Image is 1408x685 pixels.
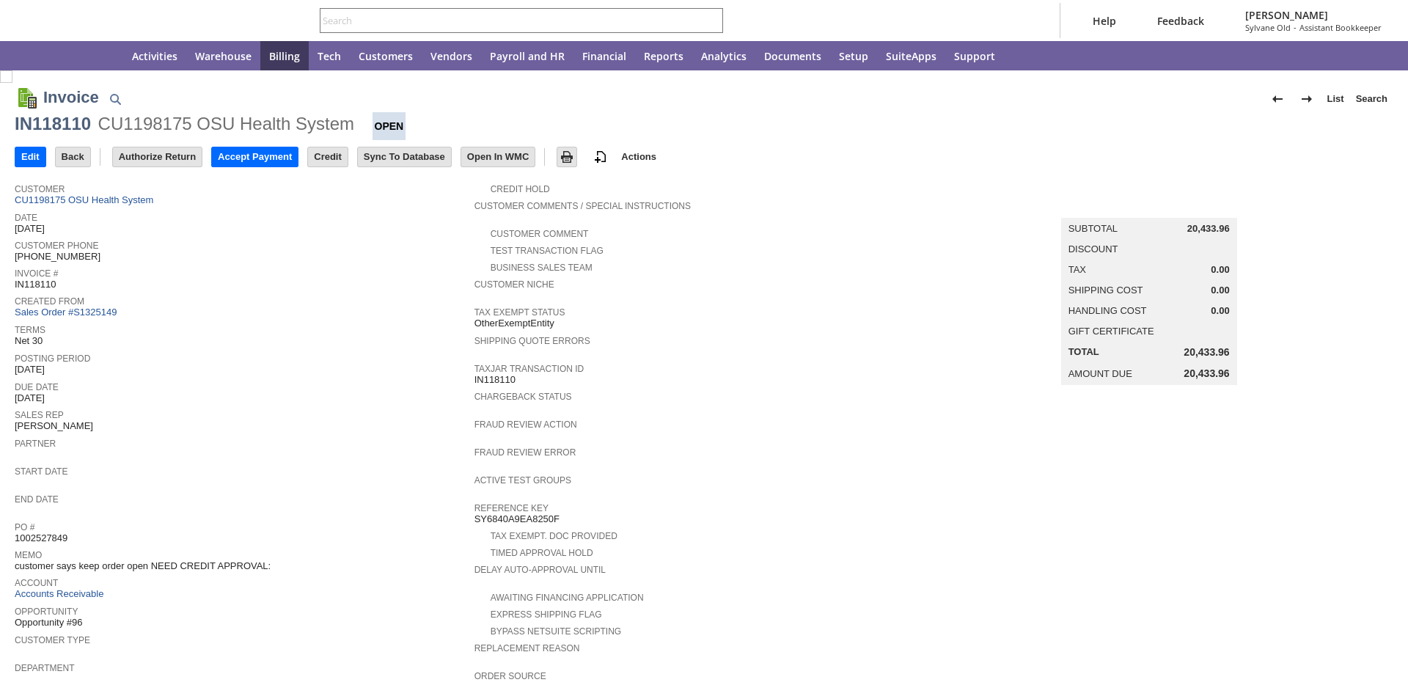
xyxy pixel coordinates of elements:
[701,49,747,63] span: Analytics
[491,229,589,239] a: Customer Comment
[1068,346,1099,357] a: Total
[1068,305,1147,316] a: Handling Cost
[474,643,580,653] a: Replacement reason
[15,354,90,364] a: Posting Period
[877,41,945,70] a: SuiteApps
[358,147,451,166] input: Sync To Database
[15,296,84,307] a: Created From
[1350,87,1393,111] a: Search
[1068,223,1118,234] a: Subtotal
[15,184,65,194] a: Customer
[132,49,177,63] span: Activities
[320,12,703,29] input: Search
[490,49,565,63] span: Payroll and HR
[15,335,43,347] span: Net 30
[491,531,617,541] a: Tax Exempt. Doc Provided
[755,41,830,70] a: Documents
[474,374,516,386] span: IN118110
[186,41,260,70] a: Warehouse
[15,550,42,560] a: Memo
[945,41,1004,70] a: Support
[308,147,348,166] input: Credit
[350,41,422,70] a: Customers
[491,626,621,637] a: Bypass NetSuite Scripting
[15,439,56,449] a: Partner
[269,49,300,63] span: Billing
[703,12,720,29] svg: Search
[474,307,565,318] a: Tax Exempt Status
[1211,264,1229,276] span: 0.00
[1245,8,1382,22] span: [PERSON_NAME]
[1184,346,1229,359] span: 20,433.96
[474,671,546,681] a: Order Source
[1184,367,1229,380] span: 20,433.96
[15,588,103,599] a: Accounts Receivable
[15,382,59,392] a: Due Date
[839,49,868,63] span: Setup
[491,593,644,603] a: Awaiting Financing Application
[15,251,100,263] span: [PHONE_NUMBER]
[557,147,576,166] input: Print
[1068,326,1154,337] a: Gift Certificate
[573,41,635,70] a: Financial
[644,49,683,63] span: Reports
[359,49,413,63] span: Customers
[692,41,755,70] a: Analytics
[474,447,576,458] a: Fraud Review Error
[15,279,56,290] span: IN118110
[474,565,606,575] a: Delay Auto-Approval Until
[15,578,58,588] a: Account
[15,466,67,477] a: Start Date
[1245,22,1291,33] span: Sylvane Old
[56,147,90,166] input: Back
[481,41,573,70] a: Payroll and HR
[15,532,67,544] span: 1002527849
[422,41,481,70] a: Vendors
[1294,22,1297,33] span: -
[491,548,593,558] a: Timed Approval Hold
[15,213,37,223] a: Date
[635,41,692,70] a: Reports
[18,41,53,70] a: Recent Records
[15,325,45,335] a: Terms
[15,663,75,673] a: Department
[62,47,79,65] svg: Shortcuts
[1187,223,1230,235] span: 20,433.96
[88,41,123,70] a: Home
[474,420,577,430] a: Fraud Review Action
[26,47,44,65] svg: Recent Records
[260,41,309,70] a: Billing
[15,410,64,420] a: Sales Rep
[474,336,590,346] a: Shipping Quote Errors
[615,151,662,162] a: Actions
[15,194,157,205] a: CU1198175 OSU Health System
[474,201,691,211] a: Customer Comments / Special Instructions
[558,148,576,166] img: Print
[474,392,572,402] a: Chargeback Status
[1298,90,1316,108] img: Next
[1299,22,1382,33] span: Assistant Bookkeeper
[474,503,549,513] a: Reference Key
[830,41,877,70] a: Setup
[15,223,45,235] span: [DATE]
[491,246,604,256] a: Test Transaction Flag
[43,85,99,109] h1: Invoice
[1269,90,1286,108] img: Previous
[491,609,602,620] a: Express Shipping Flag
[15,392,45,404] span: [DATE]
[954,49,995,63] span: Support
[1068,264,1086,275] a: Tax
[474,513,560,525] span: SY6840A9EA8250F
[15,268,58,279] a: Invoice #
[15,112,91,136] div: IN118110
[474,318,554,329] span: OtherExemptEntity
[474,364,584,374] a: TaxJar Transaction ID
[15,617,83,629] span: Opportunity #96
[1068,243,1118,254] a: Discount
[1068,285,1143,296] a: Shipping Cost
[1211,285,1229,296] span: 0.00
[195,49,252,63] span: Warehouse
[15,635,90,645] a: Customer Type
[461,147,535,166] input: Open In WMC
[123,41,186,70] a: Activities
